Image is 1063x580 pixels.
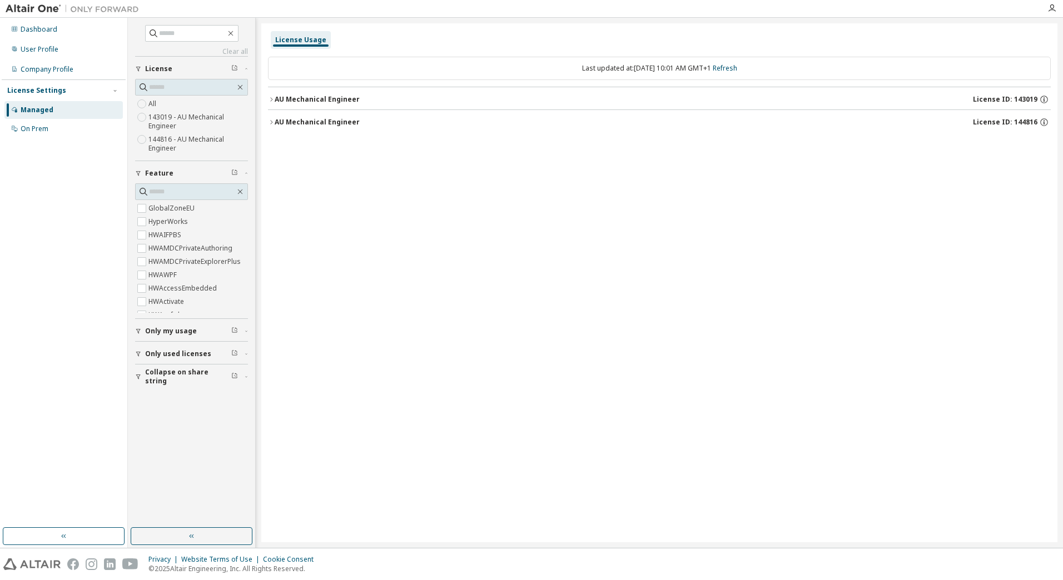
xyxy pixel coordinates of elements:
span: Clear filter [231,327,238,336]
div: License Usage [275,36,326,44]
img: Altair One [6,3,145,14]
img: facebook.svg [67,558,79,570]
span: License ID: 144816 [973,118,1037,127]
button: Only used licenses [135,342,248,366]
label: GlobalZoneEU [148,202,197,215]
label: HWAMDCPrivateExplorerPlus [148,255,243,268]
label: HWAccessEmbedded [148,282,219,295]
div: Company Profile [21,65,73,74]
span: Feature [145,169,173,178]
a: Refresh [713,63,737,73]
button: AU Mechanical EngineerLicense ID: 143019 [268,87,1051,112]
label: HWAIFPBS [148,228,183,242]
span: Clear filter [231,64,238,73]
span: License ID: 143019 [973,95,1037,104]
div: Managed [21,106,53,114]
button: Feature [135,161,248,186]
span: Collapse on share string [145,368,231,386]
img: linkedin.svg [104,558,116,570]
span: Clear filter [231,372,238,381]
label: HWAWPF [148,268,179,282]
img: altair_logo.svg [3,558,61,570]
label: HWActivate [148,295,186,308]
button: Collapse on share string [135,364,248,389]
div: Last updated at: [DATE] 10:01 AM GMT+1 [268,57,1051,80]
div: License Settings [7,86,66,95]
label: All [148,97,158,111]
span: License [145,64,172,73]
img: youtube.svg [122,558,138,570]
div: Website Terms of Use [181,555,263,564]
button: AU Mechanical EngineerLicense ID: 144816 [268,110,1051,134]
label: 143019 - AU Mechanical Engineer [148,111,248,133]
div: AU Mechanical Engineer [275,95,360,104]
div: Dashboard [21,25,57,34]
label: HWAcufwh [148,308,184,322]
p: © 2025 Altair Engineering, Inc. All Rights Reserved. [148,564,320,573]
div: Cookie Consent [263,555,320,564]
label: HWAMDCPrivateAuthoring [148,242,235,255]
button: Only my usage [135,319,248,343]
label: 144816 - AU Mechanical Engineer [148,133,248,155]
span: Only used licenses [145,349,211,358]
label: HyperWorks [148,215,190,228]
button: License [135,57,248,81]
div: Privacy [148,555,181,564]
div: User Profile [21,45,58,54]
span: Clear filter [231,349,238,358]
div: AU Mechanical Engineer [275,118,360,127]
a: Clear all [135,47,248,56]
img: instagram.svg [86,558,97,570]
div: On Prem [21,124,48,133]
span: Only my usage [145,327,197,336]
span: Clear filter [231,169,238,178]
